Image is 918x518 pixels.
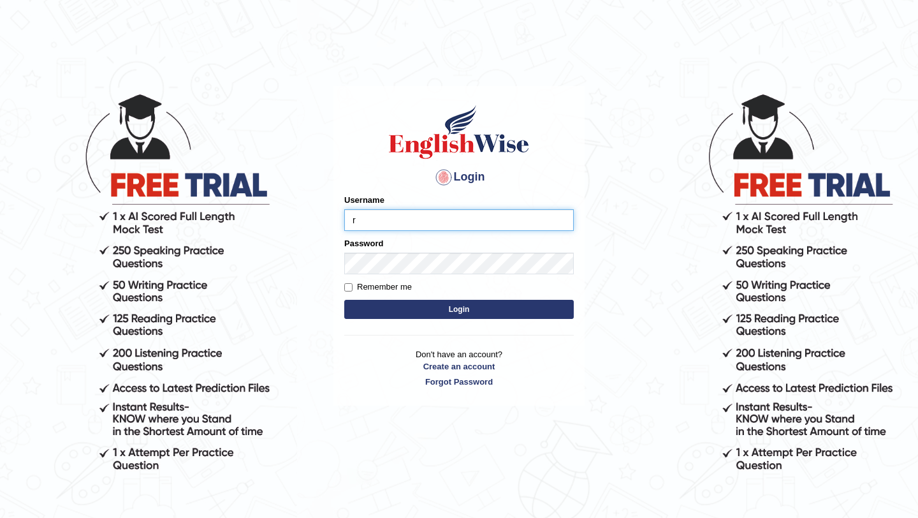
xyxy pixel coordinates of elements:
label: Remember me [344,281,412,293]
input: Remember me [344,283,353,292]
label: Password [344,237,383,249]
img: Logo of English Wise sign in for intelligent practice with AI [386,103,532,161]
p: Don't have an account? [344,348,574,388]
a: Create an account [344,360,574,373]
a: Forgot Password [344,376,574,388]
button: Login [344,300,574,319]
h4: Login [344,167,574,188]
label: Username [344,194,384,206]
